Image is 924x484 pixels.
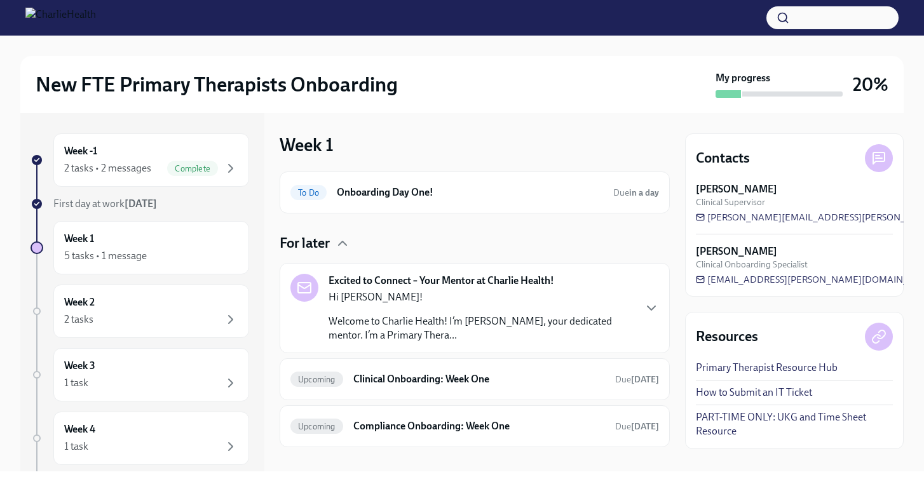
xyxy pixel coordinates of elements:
[25,8,96,28] img: CharlieHealth
[36,72,398,97] h2: New FTE Primary Therapists Onboarding
[290,375,343,384] span: Upcoming
[631,374,659,385] strong: [DATE]
[615,420,659,433] span: August 24th, 2025 10:00
[31,348,249,401] a: Week 31 task
[280,133,334,156] h3: Week 1
[696,410,893,438] a: PART-TIME ONLY: UKG and Time Sheet Resource
[696,386,812,400] a: How to Submit an IT Ticket
[696,259,808,271] span: Clinical Onboarding Specialist
[329,274,554,288] strong: Excited to Connect – Your Mentor at Charlie Health!
[353,419,605,433] h6: Compliance Onboarding: Week One
[696,182,777,196] strong: [PERSON_NAME]
[290,188,327,198] span: To Do
[125,198,157,210] strong: [DATE]
[64,249,147,263] div: 5 tasks • 1 message
[696,361,838,375] a: Primary Therapist Resource Hub
[290,182,659,203] a: To DoOnboarding Day One!Duein a day
[716,71,770,85] strong: My progress
[64,359,95,373] h6: Week 3
[290,422,343,431] span: Upcoming
[64,313,93,326] div: 2 tasks
[31,221,249,274] a: Week 15 tasks • 1 message
[353,372,605,386] h6: Clinical Onboarding: Week One
[615,373,659,386] span: August 24th, 2025 10:00
[280,234,330,253] h4: For later
[64,422,95,436] h6: Week 4
[853,73,888,96] h3: 20%
[290,416,659,436] a: UpcomingCompliance Onboarding: Week OneDue[DATE]
[613,187,659,198] span: Due
[631,421,659,432] strong: [DATE]
[64,144,97,158] h6: Week -1
[53,198,157,210] span: First day at work
[280,234,670,253] div: For later
[696,245,777,259] strong: [PERSON_NAME]
[696,149,750,168] h4: Contacts
[615,421,659,432] span: Due
[613,187,659,199] span: August 20th, 2025 10:00
[629,187,659,198] strong: in a day
[31,197,249,211] a: First day at work[DATE]
[31,412,249,465] a: Week 41 task
[290,369,659,389] a: UpcomingClinical Onboarding: Week OneDue[DATE]
[696,196,765,208] span: Clinical Supervisor
[64,161,151,175] div: 2 tasks • 2 messages
[329,290,634,304] p: Hi [PERSON_NAME]!
[64,376,88,390] div: 1 task
[329,314,634,342] p: Welcome to Charlie Health! I’m [PERSON_NAME], your dedicated mentor. I’m a Primary Thera...
[31,285,249,338] a: Week 22 tasks
[615,374,659,385] span: Due
[64,232,94,246] h6: Week 1
[337,185,603,199] h6: Onboarding Day One!
[64,295,95,309] h6: Week 2
[64,440,88,454] div: 1 task
[167,164,218,173] span: Complete
[31,133,249,187] a: Week -12 tasks • 2 messagesComplete
[696,327,758,346] h4: Resources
